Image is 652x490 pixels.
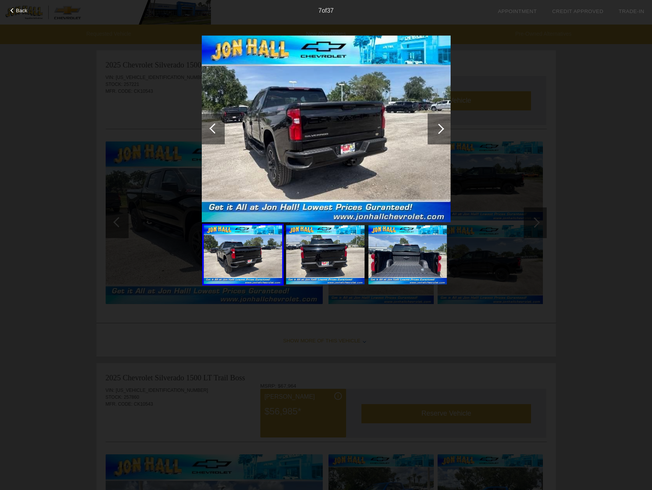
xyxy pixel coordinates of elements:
span: 7 [318,7,322,14]
a: Trade-In [619,8,644,14]
a: Credit Approved [552,8,603,14]
a: Appointment [498,8,537,14]
img: 8.jpg [286,225,364,284]
span: Back [16,8,28,13]
img: 9.jpg [368,225,447,284]
span: 37 [327,7,334,14]
img: 7.jpg [202,35,451,222]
